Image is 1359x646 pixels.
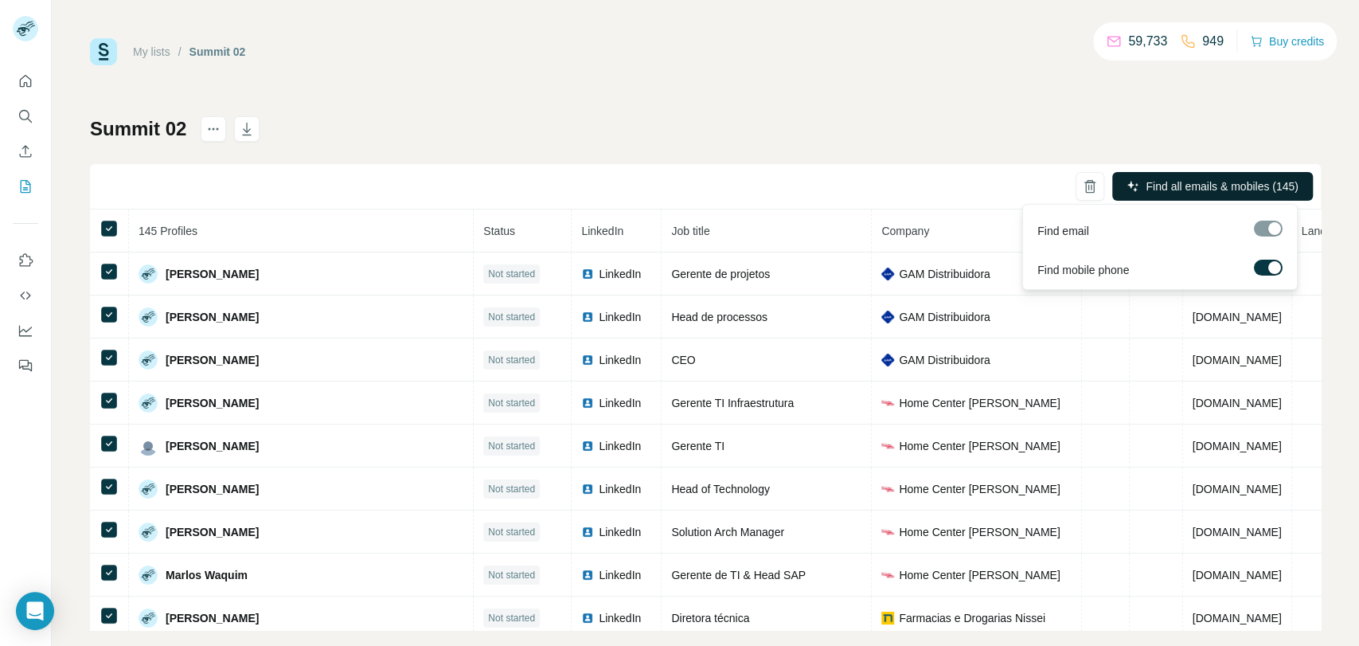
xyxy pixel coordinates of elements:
img: Avatar [139,566,158,585]
span: LinkedIn [599,524,641,540]
span: [DOMAIN_NAME] [1193,311,1282,323]
span: LinkedIn [599,610,641,626]
button: actions [201,116,226,142]
span: [DOMAIN_NAME] [1193,612,1282,624]
p: 949 [1202,32,1224,51]
span: Company [881,225,929,237]
img: company-logo [881,440,894,452]
img: Avatar [139,393,158,413]
img: LinkedIn logo [581,397,594,409]
span: Home Center [PERSON_NAME] [899,567,1060,583]
span: Marlos Waquim [166,567,248,583]
li: / [178,44,182,60]
img: LinkedIn logo [581,483,594,495]
span: Home Center [PERSON_NAME] [899,481,1060,497]
span: [DOMAIN_NAME] [1193,569,1282,581]
img: company-logo [881,311,894,323]
span: [DOMAIN_NAME] [1193,397,1282,409]
img: Avatar [139,609,158,628]
span: [PERSON_NAME] [166,309,259,325]
span: Head of Technology [671,483,770,495]
span: LinkedIn [599,438,641,454]
span: Farmacias e Drogarias Nissei [899,610,1045,626]
img: Avatar [139,523,158,542]
span: Landline [1302,225,1344,237]
span: Not started [488,353,535,367]
img: LinkedIn logo [581,440,594,452]
img: company-logo [881,397,894,409]
img: LinkedIn logo [581,569,594,581]
img: LinkedIn logo [581,526,594,538]
img: Surfe Logo [90,38,117,65]
span: Not started [488,396,535,410]
span: Find mobile phone [1037,262,1129,278]
span: Gerente de TI & Head SAP [671,569,806,581]
p: 59,733 [1128,32,1167,51]
span: Not started [488,568,535,582]
span: Not started [488,525,535,539]
span: [DOMAIN_NAME] [1193,440,1282,452]
img: Avatar [13,16,38,41]
button: Use Surfe API [13,281,38,310]
button: Search [13,102,38,131]
span: LinkedIn [599,266,641,282]
img: Avatar [139,264,158,284]
span: Job title [671,225,709,237]
img: company-logo [881,612,894,624]
button: Enrich CSV [13,137,38,166]
button: Use Surfe on LinkedIn [13,246,38,275]
span: Not started [488,439,535,453]
span: [PERSON_NAME] [166,524,259,540]
img: Avatar [139,480,158,499]
button: Find all emails & mobiles (145) [1112,172,1313,201]
div: Open Intercom Messenger [16,592,54,630]
span: Status [483,225,515,237]
span: CEO [671,354,695,366]
span: Home Center [PERSON_NAME] [899,524,1060,540]
span: Not started [488,267,535,281]
span: LinkedIn [599,567,641,583]
span: [PERSON_NAME] [166,395,259,411]
span: [PERSON_NAME] [166,610,259,626]
span: Home Center [PERSON_NAME] [899,438,1060,454]
span: GAM Distribuidora [899,266,990,282]
img: LinkedIn logo [581,311,594,323]
span: LinkedIn [599,481,641,497]
span: GAM Distribuidora [899,309,990,325]
span: Head de processos [671,311,767,323]
span: LinkedIn [581,225,623,237]
img: Avatar [139,350,158,370]
span: Gerente TI [671,440,724,452]
span: 145 Profiles [139,225,197,237]
img: company-logo [881,483,894,495]
span: Gerente de projetos [671,268,770,280]
span: [PERSON_NAME] [166,438,259,454]
span: GAM Distribuidora [899,352,990,368]
span: Diretora técnica [671,612,749,624]
button: Feedback [13,351,38,380]
img: Avatar [139,307,158,327]
span: Not started [488,310,535,324]
button: Quick start [13,67,38,96]
span: Home Center [PERSON_NAME] [899,395,1060,411]
button: Buy credits [1250,30,1324,53]
span: Find email [1037,223,1089,239]
span: LinkedIn [599,395,641,411]
img: LinkedIn logo [581,612,594,624]
span: Solution Arch Manager [671,526,784,538]
img: LinkedIn logo [581,354,594,366]
span: [PERSON_NAME] [166,352,259,368]
span: [DOMAIN_NAME] [1193,354,1282,366]
button: Dashboard [13,316,38,345]
span: [PERSON_NAME] [166,481,259,497]
a: My lists [133,45,170,58]
span: Find all emails & mobiles (145) [1146,178,1298,194]
span: LinkedIn [599,309,641,325]
span: [DOMAIN_NAME] [1193,483,1282,495]
span: Not started [488,611,535,625]
img: Avatar [139,437,158,456]
img: company-logo [881,354,894,366]
span: Not started [488,482,535,496]
span: [PERSON_NAME] [166,266,259,282]
img: company-logo [881,569,894,581]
